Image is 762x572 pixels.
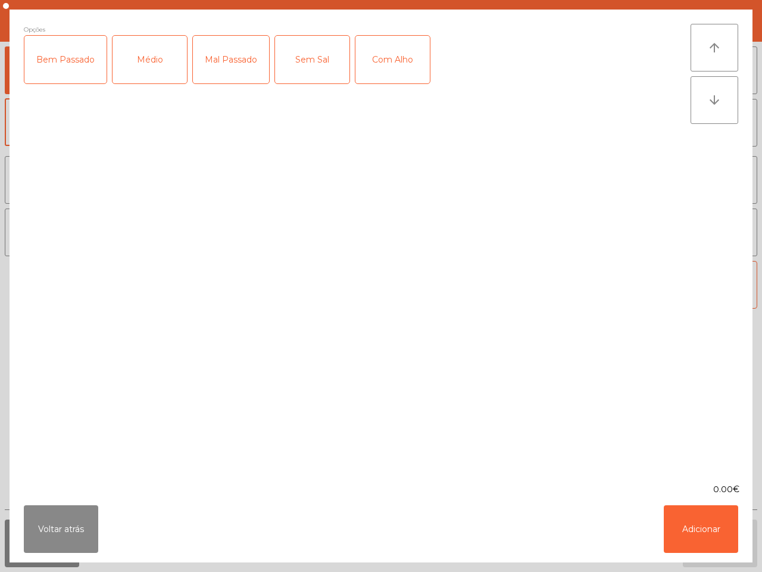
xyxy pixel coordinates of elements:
i: arrow_upward [707,41,722,55]
button: Voltar atrás [24,505,98,553]
div: Médio [113,36,187,83]
div: Sem Sal [275,36,349,83]
div: Mal Passado [193,36,269,83]
button: arrow_downward [691,76,738,124]
button: Adicionar [664,505,738,553]
div: Bem Passado [24,36,107,83]
button: arrow_upward [691,24,738,71]
span: Opções [24,24,45,35]
div: Com Alho [355,36,430,83]
i: arrow_downward [707,93,722,107]
div: 0.00€ [10,483,752,496]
